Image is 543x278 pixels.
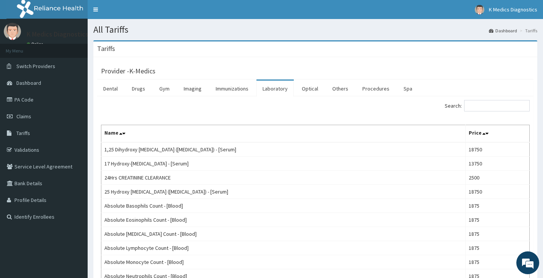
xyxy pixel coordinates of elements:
[466,213,530,227] td: 1875
[466,142,530,157] td: 18750
[97,81,124,97] a: Dental
[16,113,31,120] span: Claims
[466,171,530,185] td: 2500
[101,241,466,255] td: Absolute Lymphocyte Count - [Blood]
[101,157,466,171] td: 17 Hydroxy-[MEDICAL_DATA] - [Serum]
[397,81,418,97] a: Spa
[466,255,530,269] td: 1875
[464,100,530,111] input: Search:
[101,199,466,213] td: Absolute Basophils Count - [Blood]
[101,68,155,75] h3: Provider - K-Medics
[466,185,530,199] td: 18750
[475,5,484,14] img: User Image
[27,41,45,47] a: Online
[4,23,21,40] img: User Image
[101,125,466,143] th: Name
[466,125,530,143] th: Price
[296,81,324,97] a: Optical
[126,81,151,97] a: Drugs
[97,45,115,52] h3: Tariffs
[210,81,255,97] a: Immunizations
[101,227,466,241] td: Absolute [MEDICAL_DATA] Count - [Blood]
[466,227,530,241] td: 1875
[101,142,466,157] td: 1,25 Dihydroxy [MEDICAL_DATA] ([MEDICAL_DATA]) - [Serum]
[356,81,396,97] a: Procedures
[101,213,466,227] td: Absolute Eosinophils Count - [Blood]
[256,81,294,97] a: Laboratory
[326,81,354,97] a: Others
[178,81,208,97] a: Imaging
[16,63,55,70] span: Switch Providers
[101,255,466,269] td: Absolute Monocyte Count - [Blood]
[27,31,88,38] p: K Medics Diagnostics
[466,157,530,171] td: 13750
[518,27,537,34] li: Tariffs
[445,100,530,111] label: Search:
[101,171,466,185] td: 24Hrs CREATININE CLEARANCE
[466,199,530,213] td: 1875
[489,6,537,13] span: K Medics Diagnostics
[153,81,176,97] a: Gym
[466,241,530,255] td: 1875
[101,185,466,199] td: 25 Hydroxy [MEDICAL_DATA] ([MEDICAL_DATA]) - [Serum]
[16,130,30,137] span: Tariffs
[489,27,517,34] a: Dashboard
[93,25,537,35] h1: All Tariffs
[16,79,41,86] span: Dashboard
